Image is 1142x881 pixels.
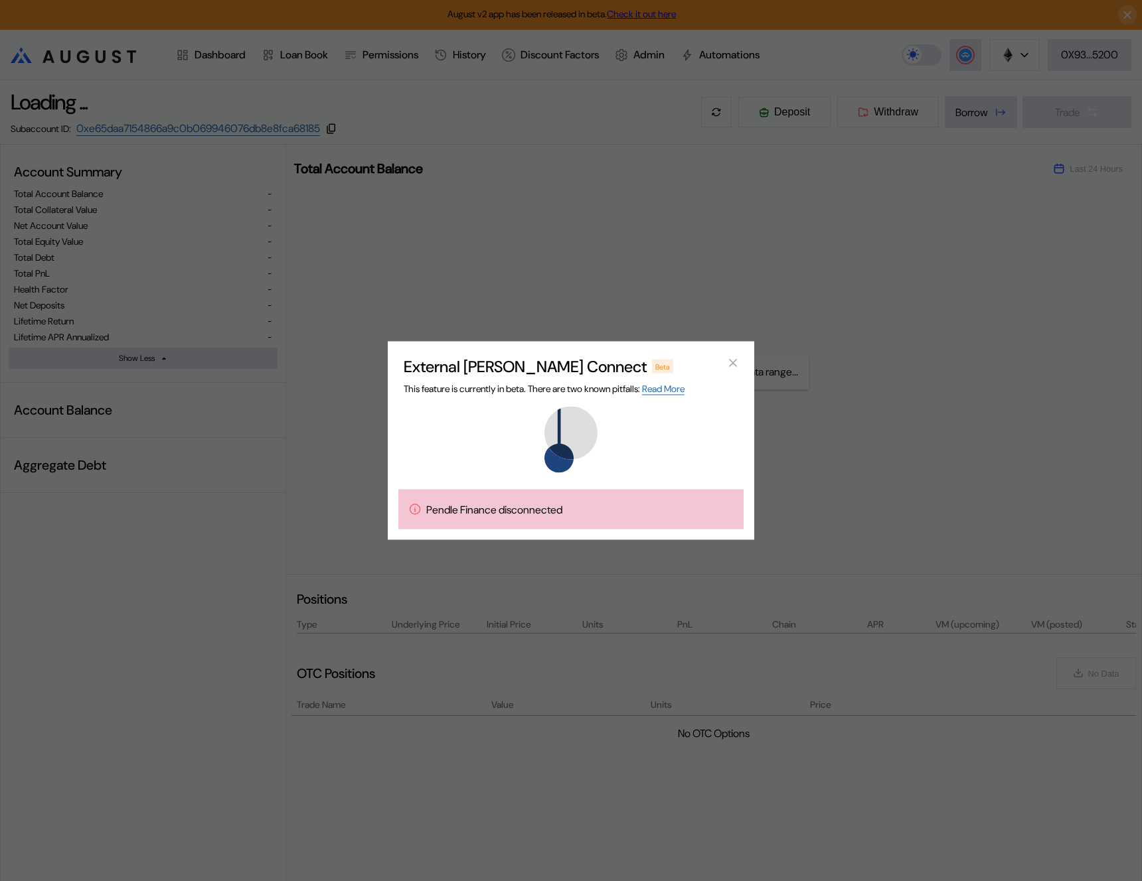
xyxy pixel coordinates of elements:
[652,360,673,373] div: Beta
[538,407,604,473] img: Pendle Finance logo
[426,502,562,516] span: Pendle Finance disconnected
[404,383,685,395] span: This feature is currently in beta. There are two known pitfalls:
[404,356,647,377] h2: External [PERSON_NAME] Connect
[642,383,685,395] a: Read More
[722,352,744,373] button: close modal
